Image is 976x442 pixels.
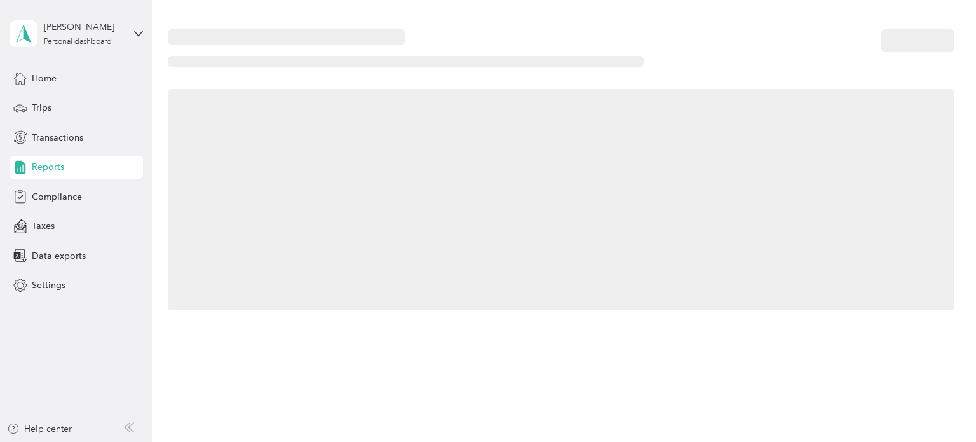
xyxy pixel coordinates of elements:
[32,160,64,174] span: Reports
[32,219,55,233] span: Taxes
[32,101,51,114] span: Trips
[32,72,57,85] span: Home
[905,371,976,442] iframe: Everlance-gr Chat Button Frame
[32,249,86,263] span: Data exports
[32,279,65,292] span: Settings
[44,20,123,34] div: [PERSON_NAME]
[44,38,112,46] div: Personal dashboard
[32,190,82,204] span: Compliance
[32,131,83,144] span: Transactions
[7,422,72,436] button: Help center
